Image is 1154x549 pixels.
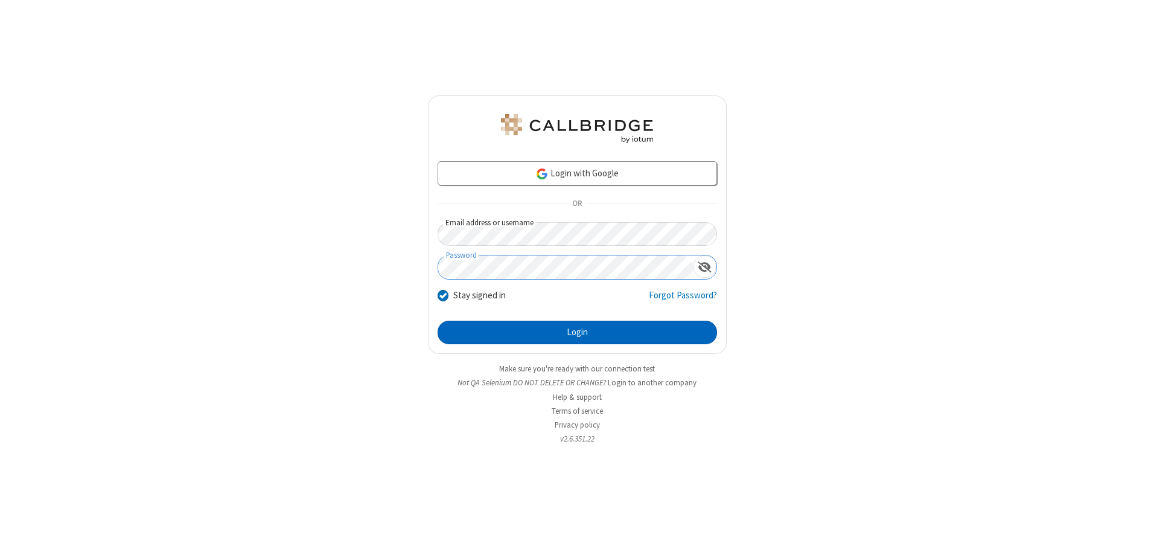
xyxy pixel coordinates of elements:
a: Privacy policy [555,420,600,430]
img: google-icon.png [535,167,549,181]
li: v2.6.351.22 [428,433,727,445]
label: Stay signed in [453,289,506,303]
a: Help & support [553,392,602,402]
input: Password [438,255,693,279]
a: Forgot Password? [649,289,717,312]
button: Login [438,321,717,345]
a: Login with Google [438,161,717,185]
input: Email address or username [438,222,717,246]
div: Show password [693,255,716,278]
span: OR [567,196,587,213]
a: Terms of service [552,406,603,416]
img: QA Selenium DO NOT DELETE OR CHANGE [499,114,655,143]
li: Not QA Selenium DO NOT DELETE OR CHANGE? [428,377,727,388]
a: Make sure you're ready with our connection test [499,364,655,374]
button: Login to another company [608,377,697,388]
